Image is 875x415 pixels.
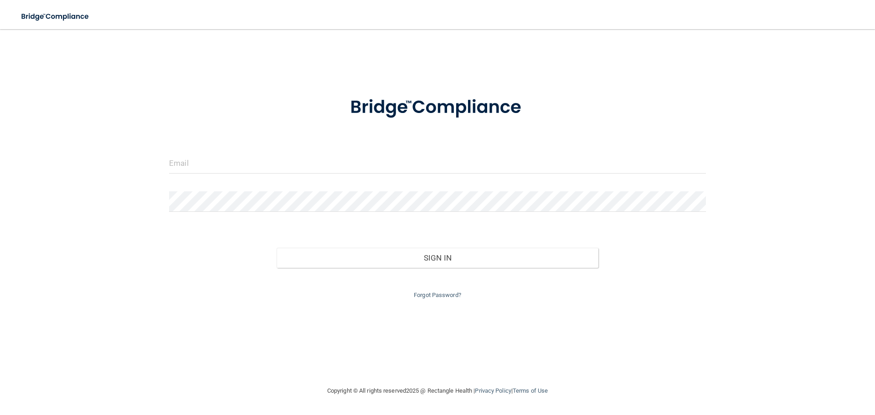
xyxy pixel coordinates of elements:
[513,387,548,394] a: Terms of Use
[277,248,599,268] button: Sign In
[14,7,98,26] img: bridge_compliance_login_screen.278c3ca4.svg
[169,153,706,174] input: Email
[475,387,511,394] a: Privacy Policy
[271,376,604,405] div: Copyright © All rights reserved 2025 @ Rectangle Health | |
[414,292,461,298] a: Forgot Password?
[331,84,544,131] img: bridge_compliance_login_screen.278c3ca4.svg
